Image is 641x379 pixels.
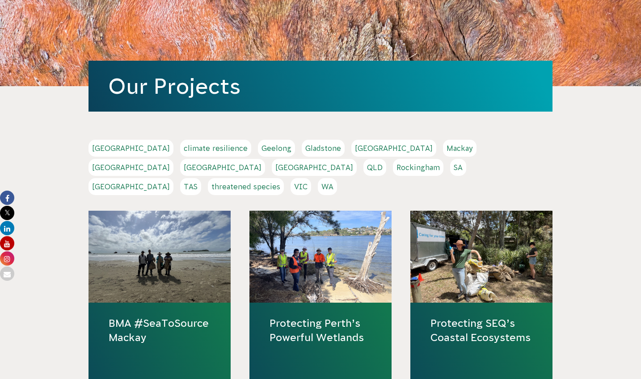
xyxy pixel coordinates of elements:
a: [GEOGRAPHIC_DATA] [89,159,173,176]
a: Geelong [258,140,295,157]
a: Gladstone [302,140,345,157]
a: [GEOGRAPHIC_DATA] [89,178,173,195]
a: VIC [291,178,311,195]
a: Mackay [443,140,477,157]
a: Rockingham [393,159,443,176]
a: [GEOGRAPHIC_DATA] [180,159,265,176]
a: SA [450,159,466,176]
a: QLD [363,159,386,176]
a: climate resilience [180,140,251,157]
a: TAS [180,178,201,195]
a: [GEOGRAPHIC_DATA] [89,140,173,157]
a: WA [318,178,337,195]
a: Protecting Perth’s Powerful Wetlands [270,316,371,345]
a: Protecting SEQ’s Coastal Ecosystems [430,316,532,345]
a: BMA #SeaToSource Mackay [109,316,211,345]
a: [GEOGRAPHIC_DATA] [272,159,357,176]
a: [GEOGRAPHIC_DATA] [351,140,436,157]
a: Our Projects [108,74,240,98]
a: threatened species [208,178,284,195]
